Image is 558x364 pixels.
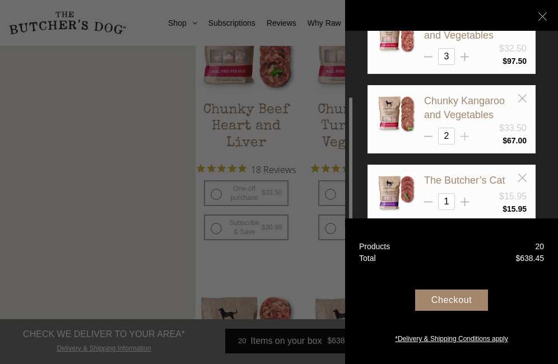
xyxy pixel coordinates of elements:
a: Products 20 Total $638.45 Checkout [345,218,558,364]
img: Chunky Kangaroo and Vegetables [376,94,416,133]
bdi: 15.95 [503,204,527,213]
div: Checkout [415,290,488,311]
div: 20 [535,241,544,253]
a: The Butcher’s Cat [424,175,505,186]
div: $15.95 [499,190,527,203]
div: Products [359,241,390,253]
span: $ [503,57,507,66]
div: Total [359,253,376,264]
a: *Delivery & Shipping Conditions apply [345,331,558,344]
bdi: 638.45 [515,254,544,263]
span: $ [503,136,507,145]
bdi: 97.50 [503,57,527,66]
span: $ [515,254,520,263]
img: The Butcher’s Cat [376,174,416,213]
a: Chunky Kangaroo and Vegetables [424,95,505,120]
div: $33.50 [499,122,527,135]
span: $ [503,204,507,213]
bdi: 67.00 [503,136,527,145]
